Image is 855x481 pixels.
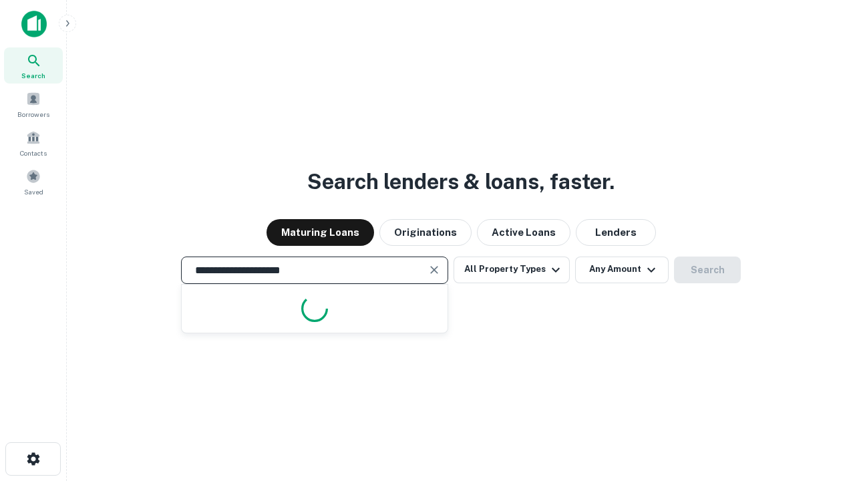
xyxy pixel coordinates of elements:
[788,374,855,438] iframe: Chat Widget
[21,11,47,37] img: capitalize-icon.png
[4,125,63,161] a: Contacts
[4,47,63,84] a: Search
[21,70,45,81] span: Search
[425,261,444,279] button: Clear
[20,148,47,158] span: Contacts
[575,257,669,283] button: Any Amount
[4,164,63,200] a: Saved
[379,219,472,246] button: Originations
[307,166,615,198] h3: Search lenders & loans, faster.
[17,109,49,120] span: Borrowers
[454,257,570,283] button: All Property Types
[576,219,656,246] button: Lenders
[24,186,43,197] span: Saved
[267,219,374,246] button: Maturing Loans
[4,86,63,122] a: Borrowers
[477,219,570,246] button: Active Loans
